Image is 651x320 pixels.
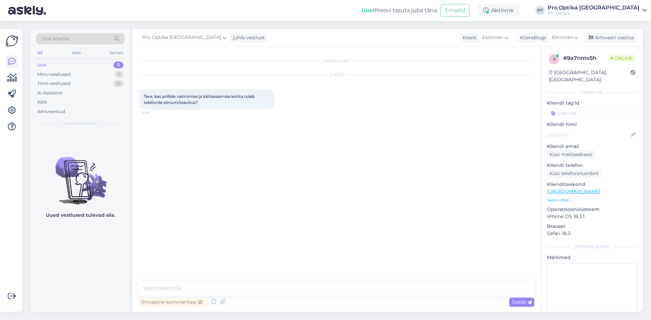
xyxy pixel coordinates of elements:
[115,71,123,78] div: 1
[37,90,62,97] div: AI Assistent
[70,48,82,57] div: Web
[139,72,534,78] div: [DATE]
[482,34,503,41] span: Estonian
[547,100,637,107] p: Kliendi tag'id
[563,54,608,62] div: # 9a7nmv5h
[114,62,123,68] div: 0
[547,143,637,150] p: Kliendi email
[65,120,96,126] span: Uued vestlused
[549,69,631,83] div: [GEOGRAPHIC_DATA], [GEOGRAPHIC_DATA]
[46,212,115,219] p: Uued vestlused tulevad siia.
[31,145,130,206] img: No chats
[548,5,647,16] a: Pro Optika [GEOGRAPHIC_DATA]Pro Optika
[547,188,600,194] a: [URL][DOMAIN_NAME]
[36,48,44,57] div: All
[361,6,438,15] div: Proovi tasuta juba täna:
[547,230,637,237] p: Safari 18.3
[547,223,637,230] p: Brauser
[547,169,601,178] div: Küsi telefoninumbrit
[478,4,519,17] div: Aktiivne
[512,299,532,305] span: Saada
[547,244,637,250] div: [PERSON_NAME]
[37,62,46,68] div: Uus
[37,99,47,106] div: Kõik
[361,7,374,14] b: Uus!
[460,34,476,41] div: Klient
[114,80,123,87] div: 0
[42,35,69,42] span: Otsi kliente
[547,150,595,159] div: Küsi meiliaadressi
[547,197,637,203] p: Vaata edasi ...
[547,206,637,213] p: Operatsioonisüsteem
[37,80,71,87] div: Tiimi vestlused
[5,35,18,47] img: Askly Logo
[552,34,573,41] span: Estonian
[547,108,637,118] input: Lisa tag
[144,94,256,105] span: Tere, kas prillide valmimise ja kättesaamise kohta tuleb telefonile sõnum/teavitus?
[547,162,637,169] p: Kliendi telefon
[553,57,555,62] span: 9
[547,254,637,261] p: Märkmed
[608,55,635,62] span: Online
[139,58,534,64] div: Vestlus algas
[142,34,221,41] span: Pro Optika [GEOGRAPHIC_DATA]
[139,298,205,307] div: Privaatne kommentaar
[37,71,71,78] div: Minu vestlused
[535,6,545,15] div: PT
[141,110,166,115] span: 16:36
[230,34,265,41] div: juhib vestlust
[547,121,637,128] p: Kliendi nimi
[547,213,637,220] p: iPhone OS 18.3.1
[108,48,125,57] div: Socials
[547,89,637,95] div: Kliendi info
[440,4,470,17] button: Emailid
[547,181,637,188] p: Klienditeekond
[547,131,630,138] input: Lisa nimi
[548,5,639,10] div: Pro Optika [GEOGRAPHIC_DATA]
[585,33,637,42] div: Arhiveeri vestlus
[517,34,546,41] div: Klienditugi
[37,108,65,115] div: Arhiveeritud
[548,10,639,16] div: Pro Optika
